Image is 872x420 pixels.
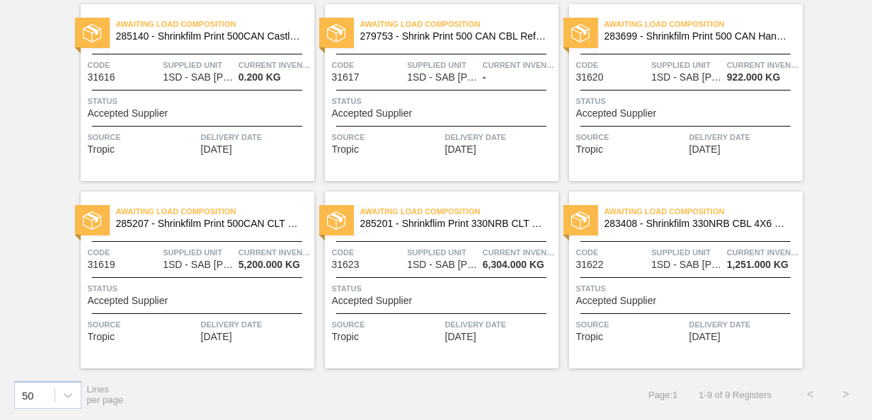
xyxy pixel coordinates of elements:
span: Tropic [332,332,359,342]
span: 279753 - Shrink Print 500 CAN CBL Refresh [360,31,547,42]
a: statusAwaiting Load Composition285201 - Shrinkflim Print 330NRB CLT PU 25Code31623Supplied Unit1S... [314,192,558,368]
span: Supplied Unit [407,58,479,72]
span: 5,200.000 KG [239,259,300,270]
img: status [327,24,345,42]
span: 09/14/2025 [689,144,721,155]
span: Supplied Unit [651,245,723,259]
span: 31620 [576,72,604,83]
span: Code [576,58,648,72]
span: Tropic [332,144,359,155]
span: Accepted Supplier [88,108,168,119]
span: Delivery Date [445,130,555,144]
span: 1SD - SAB Rosslyn Brewery [407,72,478,83]
span: Status [332,281,555,296]
span: Current inventory [239,58,311,72]
span: Delivery Date [201,317,311,332]
a: statusAwaiting Load Composition279753 - Shrink Print 500 CAN CBL RefreshCode31617Supplied Unit1SD... [314,4,558,181]
a: statusAwaiting Load Composition285207 - Shrinkfilm Print 500CAN CLT PU 25Code31619Supplied Unit1S... [70,192,314,368]
span: 285140 - Shrinkfilm Print 500CAN Castle Lager Cha [116,31,303,42]
span: Accepted Supplier [88,296,168,306]
span: Current inventory [483,58,555,72]
span: Tropic [88,144,115,155]
span: 09/24/2025 [689,332,721,342]
span: Supplied Unit [651,58,723,72]
span: 1 - 9 of 9 Registers [699,390,771,400]
span: 6,304.000 KG [483,259,544,270]
span: Code [88,58,160,72]
span: Source [332,130,442,144]
span: 31617 [332,72,360,83]
span: 283699 - Shrinkfilm Print 500 CAN Hansa Reborn2 [604,31,791,42]
span: 1SD - SAB Rosslyn Brewery [163,259,234,270]
span: 922.000 KG [727,72,781,83]
img: status [571,24,590,42]
span: Awaiting Load Composition [360,204,558,218]
span: Accepted Supplier [332,108,413,119]
span: 1,251.000 KG [727,259,788,270]
span: 31623 [332,259,360,270]
span: Tropic [88,332,115,342]
img: status [83,211,101,230]
span: Awaiting Load Composition [604,17,803,31]
span: 31616 [88,72,115,83]
img: status [83,24,101,42]
span: Code [332,58,404,72]
span: Code [332,245,404,259]
span: 09/14/2025 [201,332,232,342]
span: 1SD - SAB Rosslyn Brewery [163,72,234,83]
span: 285207 - Shrinkfilm Print 500CAN CLT PU 25 [116,218,303,229]
span: 09/19/2025 [445,332,476,342]
span: Awaiting Load Composition [604,204,803,218]
span: Current inventory [483,245,555,259]
a: statusAwaiting Load Composition283408 - Shrinkfilm 330NRB CBL 4X6 Booster 2Code31622Supplied Unit... [558,192,803,368]
span: Source [332,317,442,332]
span: - [483,72,486,83]
span: Accepted Supplier [332,296,413,306]
span: 1SD - SAB Rosslyn Brewery [407,259,478,270]
span: 09/14/2025 [445,144,476,155]
span: 31619 [88,259,115,270]
span: 09/14/2025 [201,144,232,155]
button: > [828,377,864,412]
img: status [571,211,590,230]
span: Status [88,281,311,296]
span: 31622 [576,259,604,270]
span: Source [576,317,686,332]
span: Supplied Unit [407,245,479,259]
span: Current inventory [727,58,799,72]
span: Source [576,130,686,144]
span: Code [88,245,160,259]
span: Delivery Date [201,130,311,144]
span: Status [88,94,311,108]
span: Current inventory [239,245,311,259]
span: Delivery Date [689,130,799,144]
button: < [793,377,828,412]
span: Lines per page [87,384,124,405]
span: 1SD - SAB Rosslyn Brewery [651,259,722,270]
a: statusAwaiting Load Composition283699 - Shrinkfilm Print 500 CAN Hansa Reborn2Code31620Supplied U... [558,4,803,181]
span: Awaiting Load Composition [116,17,314,31]
span: Code [576,245,648,259]
span: 0.200 KG [239,72,281,83]
span: 283408 - Shrinkfilm 330NRB CBL 4X6 Booster 2 [604,218,791,229]
span: Status [576,94,799,108]
span: Awaiting Load Composition [360,17,558,31]
div: 50 [22,389,34,401]
span: Status [576,281,799,296]
span: Status [332,94,555,108]
span: 1SD - SAB Rosslyn Brewery [651,72,722,83]
span: Accepted Supplier [576,296,657,306]
span: Delivery Date [445,317,555,332]
span: Page : 1 [648,390,677,400]
span: Tropic [576,144,603,155]
span: 285201 - Shrinkflim Print 330NRB CLT PU 25 [360,218,547,229]
span: Supplied Unit [163,245,235,259]
span: Tropic [576,332,603,342]
a: statusAwaiting Load Composition285140 - Shrinkfilm Print 500CAN Castle Lager ChaCode31616Supplied... [70,4,314,181]
span: Accepted Supplier [576,108,657,119]
span: Supplied Unit [163,58,235,72]
span: Awaiting Load Composition [116,204,314,218]
span: Source [88,130,197,144]
span: Delivery Date [689,317,799,332]
img: status [327,211,345,230]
